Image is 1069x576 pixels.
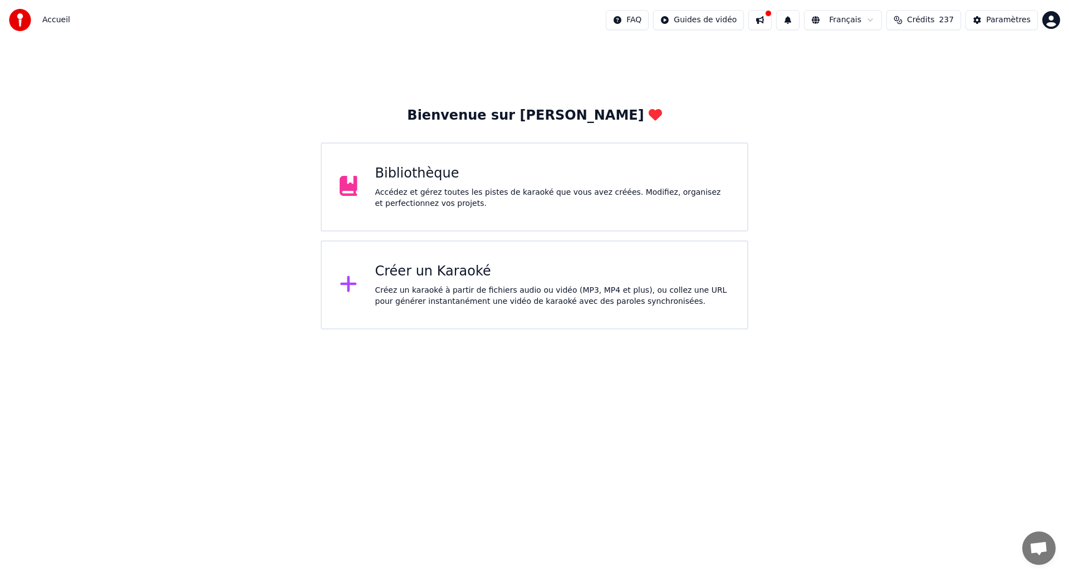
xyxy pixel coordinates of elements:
[375,187,730,209] div: Accédez et gérez toutes les pistes de karaoké que vous avez créées. Modifiez, organisez et perfec...
[606,10,649,30] button: FAQ
[653,10,744,30] button: Guides de vidéo
[1022,531,1056,565] div: Ouvrir le chat
[42,14,70,26] span: Accueil
[886,10,961,30] button: Crédits237
[375,285,730,307] div: Créez un karaoké à partir de fichiers audio ou vidéo (MP3, MP4 et plus), ou collez une URL pour g...
[907,14,934,26] span: Crédits
[42,14,70,26] nav: breadcrumb
[986,14,1031,26] div: Paramètres
[375,263,730,280] div: Créer un Karaoké
[375,165,730,183] div: Bibliothèque
[939,14,954,26] span: 237
[407,107,661,125] div: Bienvenue sur [PERSON_NAME]
[9,9,31,31] img: youka
[965,10,1038,30] button: Paramètres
